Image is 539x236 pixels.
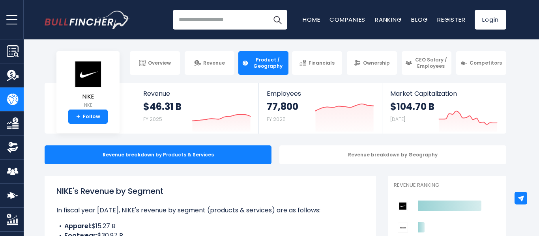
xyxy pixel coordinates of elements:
span: Overview [148,60,171,66]
span: Product / Geography [251,57,285,69]
li: $15.27 B [56,221,364,231]
a: Market Capitalization $104.70 B [DATE] [382,83,505,134]
h1: NIKE's Revenue by Segment [56,185,364,197]
p: In fiscal year [DATE], NIKE's revenue by segment (products & services) are as follows: [56,206,364,215]
img: NIKE competitors logo [398,201,408,211]
span: CEO Salary / Employees [414,57,448,69]
a: Ranking [375,15,402,24]
img: Bullfincher logo [45,11,130,29]
small: FY 2025 [267,116,286,123]
a: Competitors [456,51,506,75]
a: Revenue $46.31 B FY 2025 [135,83,259,134]
img: Ownership [7,141,19,153]
a: Overview [130,51,180,75]
a: Companies [329,15,365,24]
span: Revenue [203,60,225,66]
span: Market Capitalization [390,90,498,97]
img: Deckers Outdoor Corporation competitors logo [398,223,408,233]
button: Search [268,10,287,30]
p: Revenue Ranking [394,182,500,189]
small: [DATE] [390,116,405,123]
a: +Follow [68,110,108,124]
a: Login [475,10,506,30]
strong: $104.70 B [390,100,434,113]
span: NIKE [74,93,102,100]
div: Revenue breakdown by Products & Services [45,145,271,164]
a: Go to homepage [45,11,129,29]
strong: 77,800 [267,100,298,113]
span: Employees [267,90,374,97]
small: NKE [74,102,102,109]
a: CEO Salary / Employees [402,51,452,75]
a: Blog [411,15,428,24]
a: Financials [292,51,342,75]
a: Home [303,15,320,24]
a: Register [437,15,465,24]
span: Financials [309,60,335,66]
small: FY 2025 [143,116,162,123]
b: Apparel: [64,221,92,230]
a: NIKE NKE [74,61,102,110]
a: Revenue [185,51,235,75]
span: Competitors [470,60,502,66]
span: Ownership [363,60,390,66]
div: Revenue breakdown by Geography [279,145,506,164]
strong: $46.31 B [143,100,182,113]
span: Revenue [143,90,251,97]
a: Employees 77,800 FY 2025 [259,83,382,134]
strong: + [76,113,80,120]
a: Ownership [347,51,397,75]
a: Product / Geography [238,51,288,75]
